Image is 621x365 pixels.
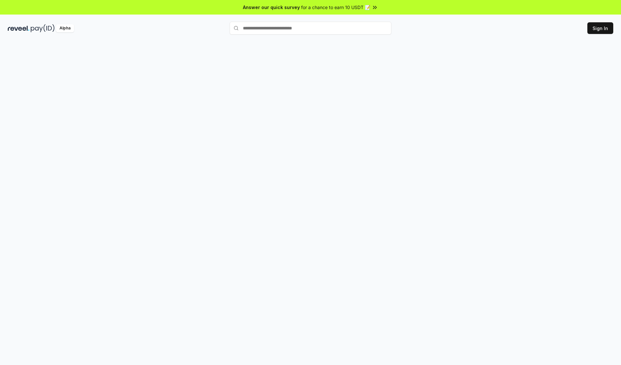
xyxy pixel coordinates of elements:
div: Alpha [56,24,74,32]
img: pay_id [31,24,55,32]
span: for a chance to earn 10 USDT 📝 [301,4,370,11]
button: Sign In [587,22,613,34]
span: Answer our quick survey [243,4,300,11]
img: reveel_dark [8,24,29,32]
